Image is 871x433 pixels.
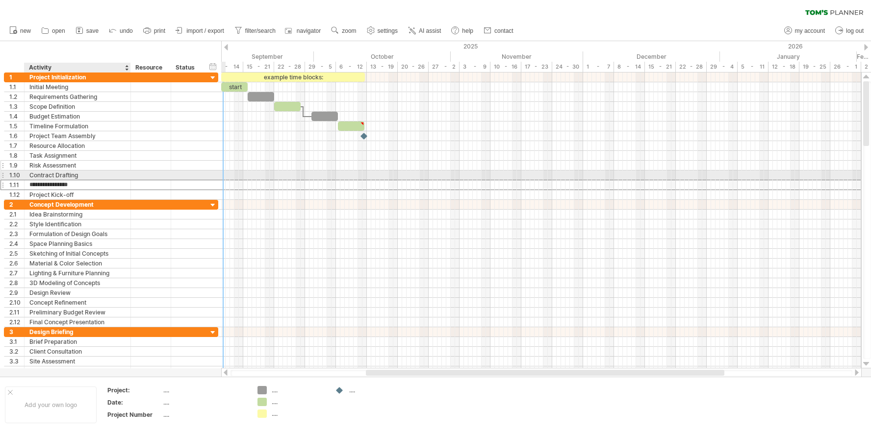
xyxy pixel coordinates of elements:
[29,317,126,327] div: Final Concept Presentation
[29,259,126,268] div: Material & Color Selection
[120,27,133,34] span: undo
[29,268,126,278] div: Lighting & Furniture Planning
[364,24,401,37] a: settings
[29,190,126,199] div: Project Kick-off
[243,62,274,72] div: 15 - 21
[799,62,830,72] div: 19 - 25
[9,298,24,307] div: 2.10
[29,210,126,219] div: Idea Brainstorming
[830,62,861,72] div: 26 - 1
[9,366,24,376] div: 3.4
[336,62,367,72] div: 6 - 12
[221,72,365,82] div: example time blocks:
[583,62,614,72] div: 1 - 7
[305,62,336,72] div: 29 - 5
[29,141,126,150] div: Resource Allocation
[29,200,126,209] div: Concept Development
[29,308,126,317] div: Preliminary Budget Review
[9,317,24,327] div: 2.12
[274,62,305,72] div: 22 - 28
[398,62,429,72] div: 20 - 26
[645,62,676,72] div: 15 - 21
[833,24,867,37] a: log out
[29,92,126,101] div: Requirements Gathering
[29,298,126,307] div: Concept Refinement
[29,337,126,346] div: Brief Preparation
[7,24,34,37] a: new
[378,27,398,34] span: settings
[9,288,24,297] div: 2.9
[29,347,126,356] div: Client Consultation
[521,62,552,72] div: 17 - 23
[39,24,68,37] a: open
[29,229,126,239] div: Formulation of Design Goals
[782,24,828,37] a: my account
[176,63,197,72] div: Status
[9,180,24,190] div: 1.11
[29,288,126,297] div: Design Review
[9,121,24,131] div: 1.5
[29,327,126,337] div: Design Briefing
[29,161,126,170] div: Risk Assessment
[449,24,476,37] a: help
[135,63,165,72] div: Resource
[272,386,325,394] div: ....
[9,229,24,239] div: 2.3
[707,62,738,72] div: 29 - 4
[490,62,521,72] div: 10 - 16
[552,62,583,72] div: 24 - 30
[9,92,24,101] div: 1.2
[245,27,276,34] span: filter/search
[9,72,24,82] div: 1
[106,24,136,37] a: undo
[720,51,857,62] div: January 2026
[272,409,325,418] div: ....
[9,190,24,199] div: 1.12
[9,347,24,356] div: 3.2
[163,386,246,394] div: ....
[29,63,125,72] div: Activity
[29,239,126,248] div: Space Planning Basics
[9,259,24,268] div: 2.6
[349,386,403,394] div: ....
[283,24,324,37] a: navigator
[186,27,224,34] span: import / export
[73,24,102,37] a: save
[614,62,645,72] div: 8 - 14
[676,62,707,72] div: 22 - 28
[141,24,168,37] a: print
[9,141,24,150] div: 1.7
[9,357,24,366] div: 3.3
[9,200,24,209] div: 2
[29,112,126,121] div: Budget Estimation
[154,27,165,34] span: print
[769,62,799,72] div: 12 - 18
[795,27,825,34] span: my account
[9,268,24,278] div: 2.7
[232,24,279,37] a: filter/search
[9,239,24,248] div: 2.4
[173,24,227,37] a: import / export
[9,337,24,346] div: 3.1
[451,51,583,62] div: November 2025
[9,112,24,121] div: 1.4
[29,102,126,111] div: Scope Definition
[9,210,24,219] div: 2.1
[29,249,126,258] div: Sketching of Initial Concepts
[163,410,246,419] div: ....
[29,82,126,92] div: Initial Meeting
[462,27,473,34] span: help
[429,62,460,72] div: 27 - 2
[846,27,864,34] span: log out
[5,386,97,423] div: Add your own logo
[29,121,126,131] div: Timeline Formulation
[29,219,126,229] div: Style Identification
[212,62,243,72] div: 8 - 14
[9,102,24,111] div: 1.3
[29,151,126,160] div: Task Assignment
[9,161,24,170] div: 1.9
[460,62,490,72] div: 3 - 9
[297,27,321,34] span: navigator
[9,131,24,141] div: 1.6
[406,24,444,37] a: AI assist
